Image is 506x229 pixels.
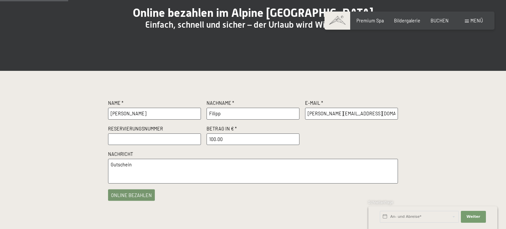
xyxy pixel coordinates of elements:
[108,100,201,108] label: Name *
[394,18,420,23] a: Bildergalerie
[145,20,361,30] span: Einfach, schnell und sicher – der Urlaub wird Wirklichkeit
[207,126,299,133] label: Betrag in € *
[207,100,299,108] label: Nachname *
[368,200,393,204] span: Schnellanfrage
[108,189,155,201] button: online bezahlen
[431,18,449,23] a: BUCHEN
[356,18,384,23] a: Premium Spa
[305,100,398,108] label: E-Mail *
[470,18,483,23] span: Menü
[108,151,398,159] label: Nachricht
[108,126,201,133] label: Reservierungsnummer
[133,6,374,19] span: Online bezahlen im Alpine [GEOGRAPHIC_DATA]
[466,214,480,219] span: Weiter
[461,211,486,223] button: Weiter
